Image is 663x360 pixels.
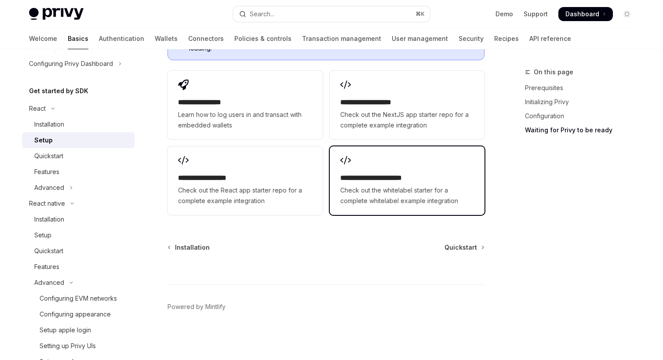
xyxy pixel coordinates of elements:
div: Advanced [34,277,64,288]
a: Powered by Mintlify [168,302,226,311]
a: Welcome [29,28,57,49]
a: Wallets [155,28,178,49]
button: Toggle Advanced section [22,180,135,196]
button: Toggle Advanced section [22,275,135,291]
div: Setup [34,135,53,145]
div: Configuring appearance [40,309,111,320]
span: Quickstart [444,243,477,252]
a: Quickstart [444,243,484,252]
span: Learn how to log users in and transact with embedded wallets [178,109,312,131]
a: Quickstart [22,148,135,164]
a: Setup [22,132,135,148]
div: Setup apple login [40,325,91,335]
a: Waiting for Privy to be ready [525,123,641,137]
a: Support [524,10,548,18]
a: Installation [168,243,210,252]
a: Demo [495,10,513,18]
div: Configuring EVM networks [40,293,117,304]
span: Installation [175,243,210,252]
a: Policies & controls [234,28,291,49]
a: **** **** **** ***Check out the React app starter repo for a complete example integration [168,146,322,215]
a: Setup [22,227,135,243]
img: light logo [29,8,84,20]
a: Features [22,164,135,180]
a: **** **** **** ****Check out the NextJS app starter repo for a complete example integration [330,71,484,139]
a: API reference [529,28,571,49]
a: Configuring appearance [22,306,135,322]
div: Search... [250,9,274,19]
div: Configuring Privy Dashboard [29,58,113,69]
h5: Get started by SDK [29,86,88,96]
a: Features [22,259,135,275]
a: Prerequisites [525,81,641,95]
div: Quickstart [34,246,63,256]
a: Transaction management [302,28,381,49]
a: Setting up Privy UIs [22,338,135,354]
span: Dashboard [565,10,599,18]
button: Toggle React section [22,101,135,116]
a: Configuring EVM networks [22,291,135,306]
div: Installation [34,214,64,225]
a: Initializing Privy [525,95,641,109]
a: Basics [68,28,88,49]
a: **** **** **** **** ***Check out the whitelabel starter for a complete whitelabel example integra... [330,146,484,215]
a: User management [392,28,448,49]
button: Open search [233,6,430,22]
a: Connectors [188,28,224,49]
span: On this page [534,67,573,77]
a: Configuration [525,109,641,123]
div: Features [34,167,59,177]
a: Installation [22,211,135,227]
a: **** **** **** *Learn how to log users in and transact with embedded wallets [168,71,322,139]
a: Recipes [494,28,519,49]
div: Installation [34,119,64,130]
a: Dashboard [558,7,613,21]
div: Setup [34,230,51,240]
button: Toggle React native section [22,196,135,211]
div: Setting up Privy UIs [40,341,96,351]
div: React [29,103,46,114]
a: Authentication [99,28,144,49]
span: Check out the whitelabel starter for a complete whitelabel example integration [340,185,474,206]
button: Toggle dark mode [620,7,634,21]
button: Toggle Configuring Privy Dashboard section [22,56,135,72]
div: Advanced [34,182,64,193]
a: Installation [22,116,135,132]
span: ⌘ K [415,11,425,18]
span: Check out the React app starter repo for a complete example integration [178,185,312,206]
div: React native [29,198,65,209]
a: Setup apple login [22,322,135,338]
a: Quickstart [22,243,135,259]
div: Quickstart [34,151,63,161]
span: Check out the NextJS app starter repo for a complete example integration [340,109,474,131]
div: Features [34,262,59,272]
a: Security [459,28,484,49]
